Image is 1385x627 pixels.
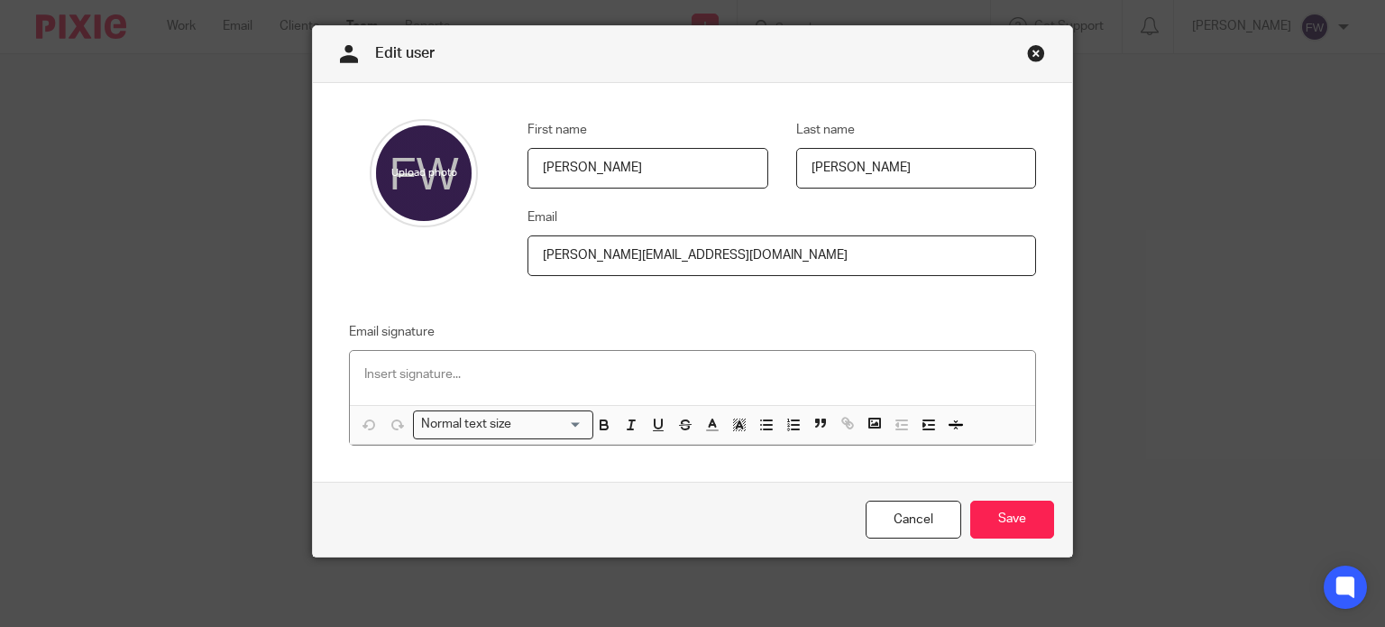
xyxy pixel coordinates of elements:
input: Save [970,501,1054,539]
div: Search for option [413,410,593,438]
span: Edit user [375,46,435,60]
input: Search for option [518,415,582,434]
label: Email signature [349,323,435,341]
label: Last name [796,121,855,139]
label: First name [527,121,587,139]
a: Close this dialog window [1027,44,1045,69]
label: Email [527,208,557,226]
span: Normal text size [417,415,516,434]
a: Cancel [866,501,961,539]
